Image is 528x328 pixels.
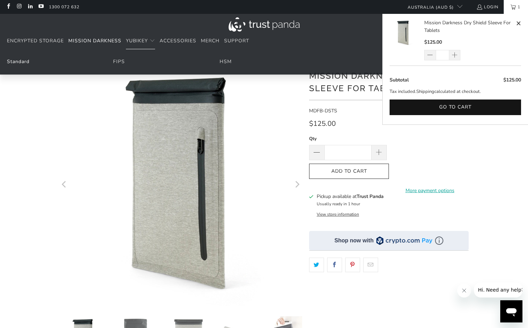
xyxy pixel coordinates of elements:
[201,33,220,49] a: Merch
[363,258,378,272] a: Email this to a friend
[476,3,499,11] a: Login
[317,212,359,217] button: View store information
[390,77,409,83] span: Subtotal
[309,68,469,95] h1: Mission Darkness Dry Shield Sleeve For Tablets
[334,237,374,244] div: Shop now with
[457,284,471,297] iframe: Close message
[416,88,434,95] a: Shipping
[201,37,220,44] span: Merch
[474,282,522,297] iframe: Message from company
[4,5,50,10] span: Hi. Need any help?
[309,284,469,307] iframe: Reviews Widget
[345,258,360,272] a: Share this on Pinterest
[27,4,33,10] a: Trust Panda Australia on LinkedIn
[390,19,424,60] a: Mission Darkness Dry Shield Sleeve For Tablets
[391,187,469,195] a: More payment options
[49,3,79,11] a: 1300 072 632
[160,33,196,49] a: Accessories
[224,33,249,49] a: Support
[317,201,360,207] small: Usually ready in 1 hour
[424,39,442,45] span: $125.00
[424,19,514,35] a: Mission Darkness Dry Shield Sleeve For Tablets
[309,107,337,114] span: MDFB-DSTS
[126,33,155,49] summary: YubiKey
[113,58,125,65] a: FIPS
[309,119,336,128] span: $125.00
[390,88,521,95] p: Tax included. calculated at checkout.
[309,135,387,143] label: Qty
[327,258,342,272] a: Share this on Facebook
[390,19,417,47] img: Mission Darkness Dry Shield Sleeve For Tablets
[59,63,70,306] button: Previous
[38,4,44,10] a: Trust Panda Australia on YouTube
[220,58,232,65] a: HSM
[7,37,64,44] span: Encrypted Storage
[357,193,384,200] b: Trust Panda
[126,37,148,44] span: YubiKey
[503,77,521,83] span: $125.00
[160,37,196,44] span: Accessories
[68,37,121,44] span: Mission Darkness
[7,33,249,49] nav: Translation missing: en.navigation.header.main_nav
[59,63,302,306] a: Mission Darkness Dry Shield Sleeve For Tablets
[16,4,22,10] a: Trust Panda Australia on Instagram
[309,164,389,179] button: Add to Cart
[68,33,121,49] a: Mission Darkness
[229,17,300,32] img: Trust Panda Australia
[309,258,324,272] a: Share this on Twitter
[5,4,11,10] a: Trust Panda Australia on Facebook
[316,169,382,174] span: Add to Cart
[390,100,521,115] button: Go to cart
[500,300,522,322] iframe: Button to launch messaging window
[7,33,64,49] a: Encrypted Storage
[291,63,303,306] button: Next
[317,193,384,200] h3: Pickup available at
[224,37,249,44] span: Support
[7,58,29,65] a: Standard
